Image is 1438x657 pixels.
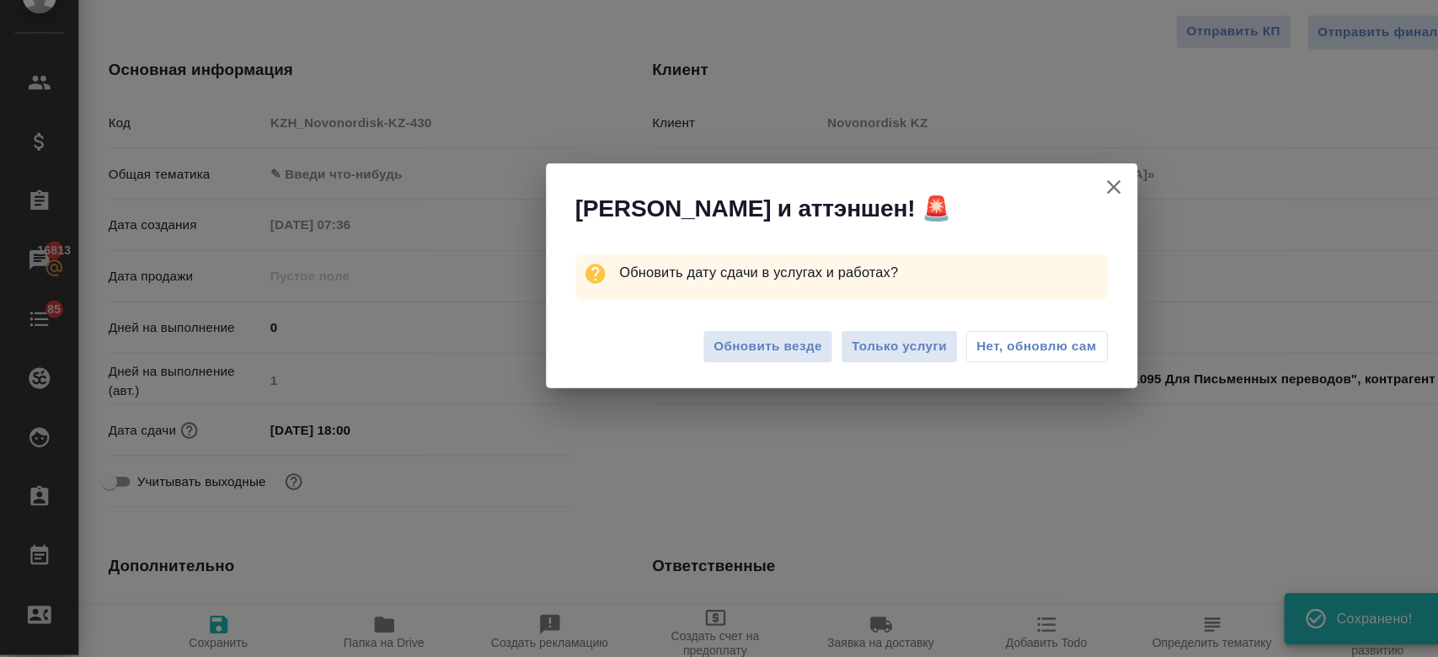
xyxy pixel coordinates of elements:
[719,375,819,404] button: Только услуги
[728,380,810,399] span: Только услуги
[492,258,813,285] span: [PERSON_NAME] и аттэншен! 🚨
[610,380,703,399] span: Обновить везде
[826,376,947,403] button: Нет, обновлю сам
[529,310,946,340] p: Обновить дату сдачи в услугах и работах?
[835,381,938,398] span: Нет, обновлю сам
[601,375,712,404] button: Обновить везде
